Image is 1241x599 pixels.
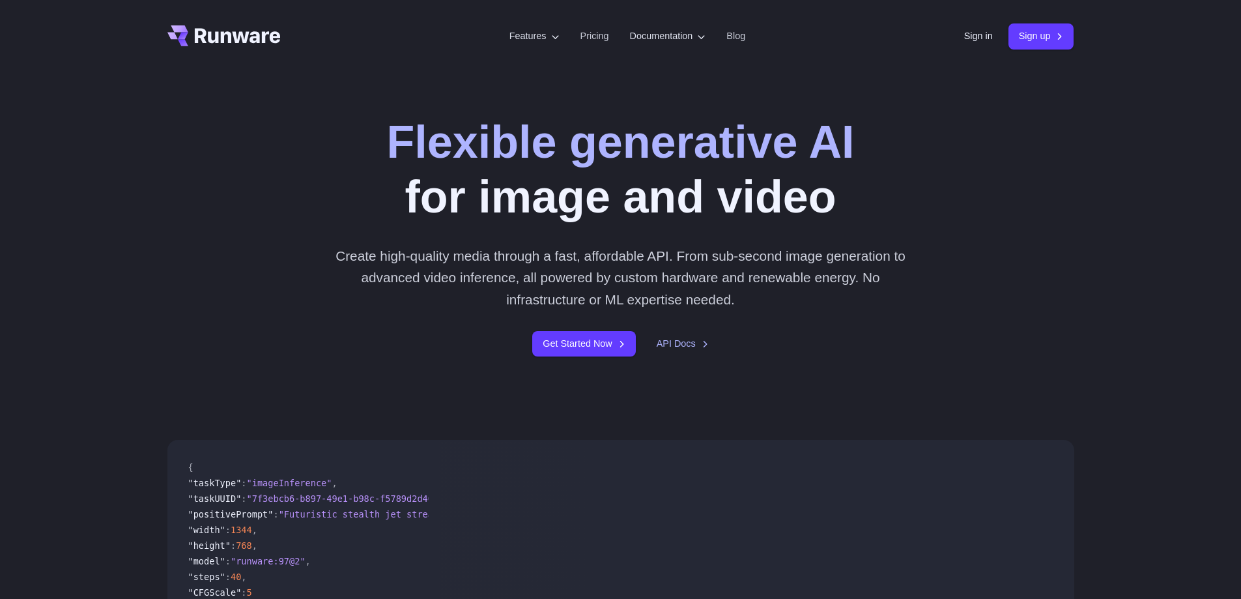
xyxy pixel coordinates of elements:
[236,540,252,551] span: 768
[188,525,225,535] span: "width"
[241,493,246,504] span: :
[231,525,252,535] span: 1344
[273,509,278,519] span: :
[247,587,252,598] span: 5
[188,509,274,519] span: "positivePrompt"
[247,478,332,488] span: "imageInference"
[188,556,225,566] span: "model"
[386,115,854,224] h1: for image and video
[231,556,306,566] span: "runware:97@2"
[188,572,225,582] span: "steps"
[509,29,560,44] label: Features
[1008,23,1074,49] a: Sign up
[386,117,854,168] strong: Flexible generative AI
[225,572,231,582] span: :
[241,587,246,598] span: :
[231,540,236,551] span: :
[726,29,745,44] a: Blog
[231,572,241,582] span: 40
[225,525,231,535] span: :
[580,29,609,44] a: Pricing
[167,25,281,46] a: Go to /
[247,493,449,504] span: "7f3ebcb6-b897-49e1-b98c-f5789d2d40d7"
[188,493,242,504] span: "taskUUID"
[225,556,231,566] span: :
[188,587,242,598] span: "CFGScale"
[241,572,246,582] span: ,
[330,245,911,310] p: Create high-quality media through a fast, affordable API. From sub-second image generation to adv...
[964,29,993,44] a: Sign in
[279,509,764,519] span: "Futuristic stealth jet streaking through a neon-lit cityscape with glowing purple exhaust"
[657,336,709,351] a: API Docs
[188,462,193,473] span: {
[252,525,257,535] span: ,
[306,556,311,566] span: ,
[630,29,706,44] label: Documentation
[532,331,635,357] a: Get Started Now
[188,540,231,551] span: "height"
[241,478,246,488] span: :
[252,540,257,551] span: ,
[332,478,337,488] span: ,
[188,478,242,488] span: "taskType"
